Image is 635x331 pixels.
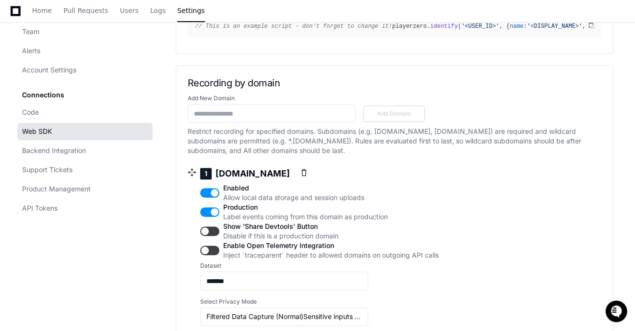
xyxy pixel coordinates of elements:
span: Alerts [22,46,40,56]
span: Support Tickets [22,165,72,175]
img: 1736555170064-99ba0984-63c1-480f-8ee9-699278ef63ed [10,71,27,89]
a: Product Management [17,180,153,198]
span: Team [22,27,39,36]
span: Pull Requests [63,8,108,13]
span: Pylon [96,101,116,108]
a: Team [17,23,153,40]
button: Start new chat [163,74,175,86]
div: playerzero. ( , { : , : , : }); [195,23,586,30]
span: Enable Open Telemetry Integration [223,241,439,250]
p: Restrict recording for specified domains. Subdomains (e.g. [DOMAIN_NAME], [DOMAIN_NAME]) are requ... [188,127,601,155]
label: Add New Domain [188,95,601,102]
a: API Tokens [17,200,153,217]
span: Production [223,202,439,212]
span: Backend Integration [22,146,86,155]
div: We're available if you need us! [33,81,121,89]
button: Add Domain [363,106,425,122]
span: Inject `traceparent` header to allowed domains on outgoing API calls [223,250,439,260]
div: Welcome [10,38,175,54]
h5: [DOMAIN_NAME] [200,168,439,179]
span: Product Management [22,184,91,194]
a: Alerts [17,42,153,59]
span: Code [22,107,39,117]
span: identify [430,23,458,30]
a: Web SDK [17,123,153,140]
a: Backend Integration [17,142,153,159]
div: Start new chat [33,71,157,81]
span: Home [32,8,52,13]
span: Label events coming from this domain as production [223,212,439,222]
a: Powered byPylon [68,100,116,108]
span: API Tokens [22,203,58,213]
h2: Recording by domain [188,77,601,89]
span: Disable if this is a production domain [223,231,439,241]
span: Logs [150,8,166,13]
label: Dataset [200,262,439,270]
span: Users [120,8,139,13]
span: // This is an example script - don't forget to change it! [195,23,392,30]
span: '<DISPLAY_NAME>' [527,23,582,30]
span: Allow local data storage and session uploads [223,193,439,202]
span: Settings [177,8,204,13]
span: Show 'Share Devtools' Button [223,222,439,231]
span: Account Settings [22,65,76,75]
label: Select Privacy Mode [200,298,439,306]
span: '<USER_ID>' [461,23,499,30]
span: Web SDK [22,127,52,136]
div: 1 [200,168,212,179]
span: Add Domain [370,110,419,118]
span: name [510,23,524,30]
iframe: Open customer support [604,299,630,325]
span: Enabled [223,183,439,193]
a: Account Settings [17,61,153,79]
a: Code [17,104,153,121]
a: Support Tickets [17,161,153,178]
img: PlayerZero [10,10,29,29]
